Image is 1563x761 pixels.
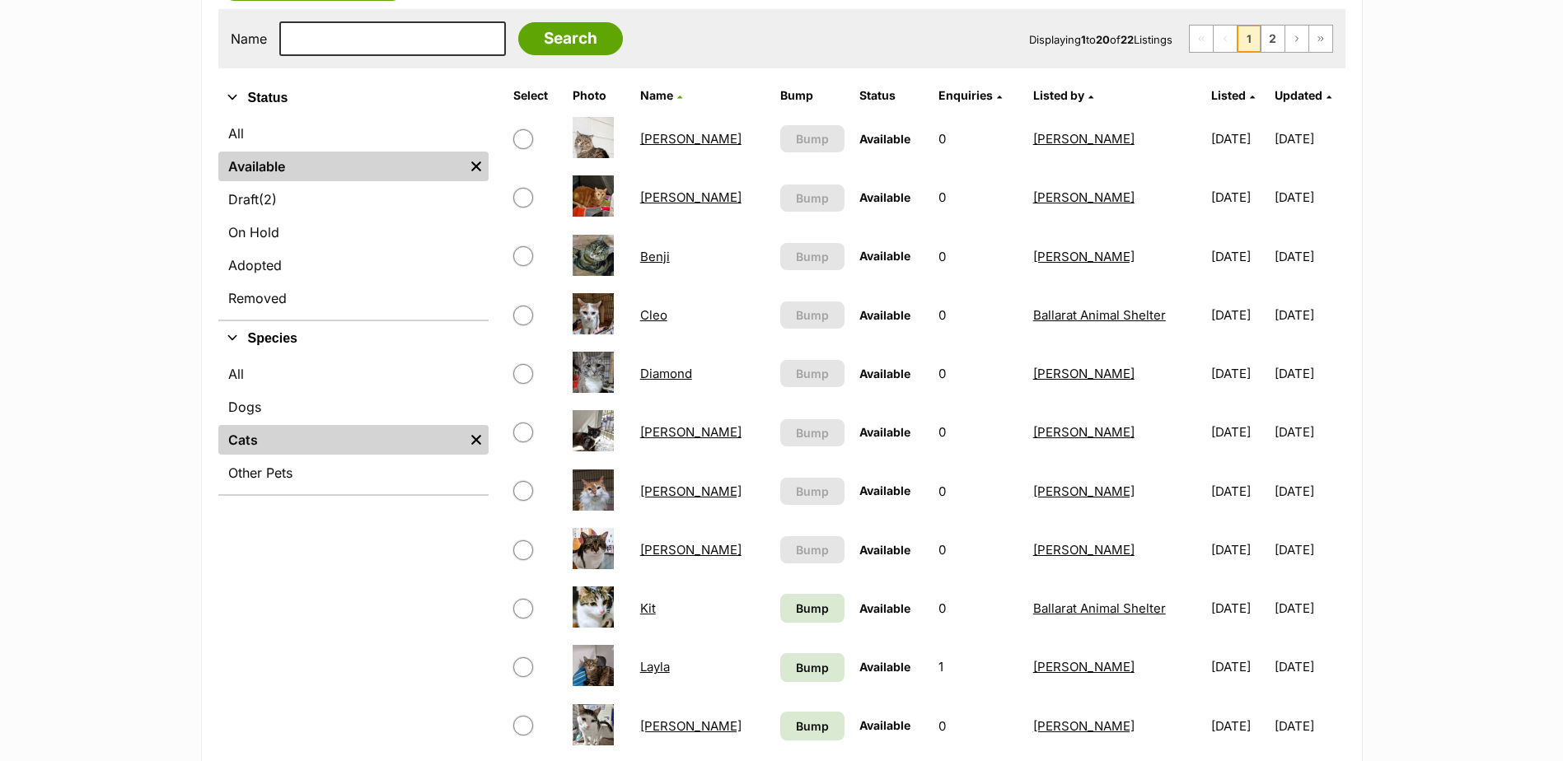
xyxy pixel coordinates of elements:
[853,82,930,109] th: Status
[1096,33,1110,46] strong: 20
[1275,698,1343,754] td: [DATE]
[859,601,910,615] span: Available
[932,345,1024,402] td: 0
[859,425,910,439] span: Available
[640,424,742,440] a: [PERSON_NAME]
[1214,26,1237,52] span: Previous page
[1275,345,1343,402] td: [DATE]
[859,249,910,263] span: Available
[859,718,910,732] span: Available
[1081,33,1086,46] strong: 1
[1205,404,1273,460] td: [DATE]
[1261,26,1285,52] a: Page 2
[1275,287,1343,343] td: [DATE]
[1033,189,1135,205] a: [PERSON_NAME]
[796,424,829,441] span: Bump
[932,521,1024,578] td: 0
[780,243,845,270] button: Bump
[218,217,489,247] a: On Hold
[218,425,464,455] a: Cats
[1275,463,1343,520] td: [DATE]
[1033,131,1135,147] a: [PERSON_NAME]
[1211,88,1246,102] span: Listed
[932,698,1024,754] td: 0
[259,189,277,209] span: (2)
[640,366,692,381] a: Diamond
[938,88,1002,102] a: Enquiries
[518,22,623,55] input: Search
[780,478,845,505] button: Bump
[218,184,489,214] a: Draft
[780,536,845,563] button: Bump
[932,287,1024,343] td: 0
[1205,169,1273,226] td: [DATE]
[780,712,845,740] a: Bump
[464,425,489,455] a: Remove filter
[796,483,829,500] span: Bump
[1033,718,1135,734] a: [PERSON_NAME]
[1033,307,1166,323] a: Ballarat Animal Shelter
[780,301,845,329] button: Bump
[218,250,489,280] a: Adopted
[1205,580,1273,637] td: [DATE]
[218,328,489,349] button: Species
[1205,228,1273,285] td: [DATE]
[1275,169,1343,226] td: [DATE]
[796,541,829,558] span: Bump
[218,458,489,488] a: Other Pets
[218,87,489,109] button: Status
[640,88,682,102] a: Name
[1205,698,1273,754] td: [DATE]
[1275,521,1343,578] td: [DATE]
[1275,88,1322,102] span: Updated
[1275,638,1343,695] td: [DATE]
[1033,88,1093,102] a: Listed by
[796,659,829,676] span: Bump
[1275,110,1343,167] td: [DATE]
[1205,521,1273,578] td: [DATE]
[1285,26,1308,52] a: Next page
[1275,88,1331,102] a: Updated
[1275,580,1343,637] td: [DATE]
[1275,228,1343,285] td: [DATE]
[1033,483,1135,499] a: [PERSON_NAME]
[566,82,632,109] th: Photo
[796,130,829,147] span: Bump
[859,190,910,204] span: Available
[640,659,670,675] a: Layla
[859,660,910,674] span: Available
[640,600,656,616] a: Kit
[796,717,829,735] span: Bump
[1238,26,1261,52] span: Page 1
[1033,249,1135,264] a: [PERSON_NAME]
[1205,110,1273,167] td: [DATE]
[218,152,464,181] a: Available
[640,542,742,558] a: [PERSON_NAME]
[640,249,670,264] a: Benji
[640,131,742,147] a: [PERSON_NAME]
[780,360,845,387] button: Bump
[640,483,742,499] a: [PERSON_NAME]
[1205,345,1273,402] td: [DATE]
[780,419,845,446] button: Bump
[780,184,845,212] button: Bump
[859,308,910,322] span: Available
[932,110,1024,167] td: 0
[1121,33,1134,46] strong: 22
[859,543,910,557] span: Available
[1205,463,1273,520] td: [DATE]
[640,88,673,102] span: Name
[780,125,845,152] button: Bump
[218,115,489,320] div: Status
[218,359,489,389] a: All
[1205,287,1273,343] td: [DATE]
[859,132,910,146] span: Available
[640,718,742,734] a: [PERSON_NAME]
[859,483,910,497] span: Available
[218,119,489,148] a: All
[1190,26,1213,52] span: First page
[1275,404,1343,460] td: [DATE]
[932,228,1024,285] td: 0
[859,366,910,380] span: Available
[218,356,489,494] div: Species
